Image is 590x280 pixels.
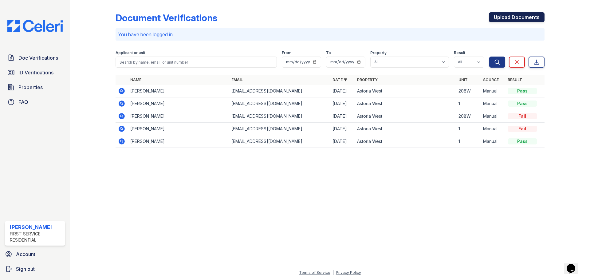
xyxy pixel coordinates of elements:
[355,123,456,135] td: Astoria West
[128,135,229,148] td: [PERSON_NAME]
[508,113,537,119] div: Fail
[231,77,243,82] a: Email
[18,98,28,106] span: FAQ
[18,84,43,91] span: Properties
[481,135,505,148] td: Manual
[116,50,145,55] label: Applicant or unit
[118,31,542,38] p: You have been logged in
[508,126,537,132] div: Fail
[332,270,334,275] div: |
[355,135,456,148] td: Astoria West
[481,85,505,97] td: Manual
[481,123,505,135] td: Manual
[229,97,330,110] td: [EMAIL_ADDRESS][DOMAIN_NAME]
[508,101,537,107] div: Pass
[330,97,355,110] td: [DATE]
[456,135,481,148] td: 1
[481,97,505,110] td: Manual
[10,223,63,231] div: [PERSON_NAME]
[355,97,456,110] td: Astoria West
[564,255,584,274] iframe: chat widget
[128,85,229,97] td: [PERSON_NAME]
[370,50,387,55] label: Property
[489,12,545,22] a: Upload Documents
[508,77,522,82] a: Result
[456,123,481,135] td: 1
[130,77,141,82] a: Name
[330,110,355,123] td: [DATE]
[229,85,330,97] td: [EMAIL_ADDRESS][DOMAIN_NAME]
[330,85,355,97] td: [DATE]
[116,57,277,68] input: Search by name, email, or unit number
[458,77,468,82] a: Unit
[355,110,456,123] td: Astoria West
[330,135,355,148] td: [DATE]
[508,88,537,94] div: Pass
[336,270,361,275] a: Privacy Policy
[326,50,331,55] label: To
[16,250,35,258] span: Account
[2,20,68,32] img: CE_Logo_Blue-a8612792a0a2168367f1c8372b55b34899dd931a85d93a1a3d3e32e68fde9ad4.png
[299,270,330,275] a: Terms of Service
[229,123,330,135] td: [EMAIL_ADDRESS][DOMAIN_NAME]
[481,110,505,123] td: Manual
[5,96,65,108] a: FAQ
[10,231,63,243] div: First Service Residential
[116,12,217,23] div: Document Verifications
[456,85,481,97] td: 208W
[5,66,65,79] a: ID Verifications
[2,248,68,260] a: Account
[357,77,378,82] a: Property
[5,81,65,93] a: Properties
[128,123,229,135] td: [PERSON_NAME]
[454,50,465,55] label: Result
[330,123,355,135] td: [DATE]
[456,110,481,123] td: 208W
[2,263,68,275] a: Sign out
[483,77,499,82] a: Source
[456,97,481,110] td: 1
[18,54,58,61] span: Doc Verifications
[128,97,229,110] td: [PERSON_NAME]
[5,52,65,64] a: Doc Verifications
[229,110,330,123] td: [EMAIL_ADDRESS][DOMAIN_NAME]
[508,138,537,144] div: Pass
[229,135,330,148] td: [EMAIL_ADDRESS][DOMAIN_NAME]
[16,265,35,273] span: Sign out
[355,85,456,97] td: Astoria West
[332,77,347,82] a: Date ▼
[128,110,229,123] td: [PERSON_NAME]
[18,69,53,76] span: ID Verifications
[282,50,291,55] label: From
